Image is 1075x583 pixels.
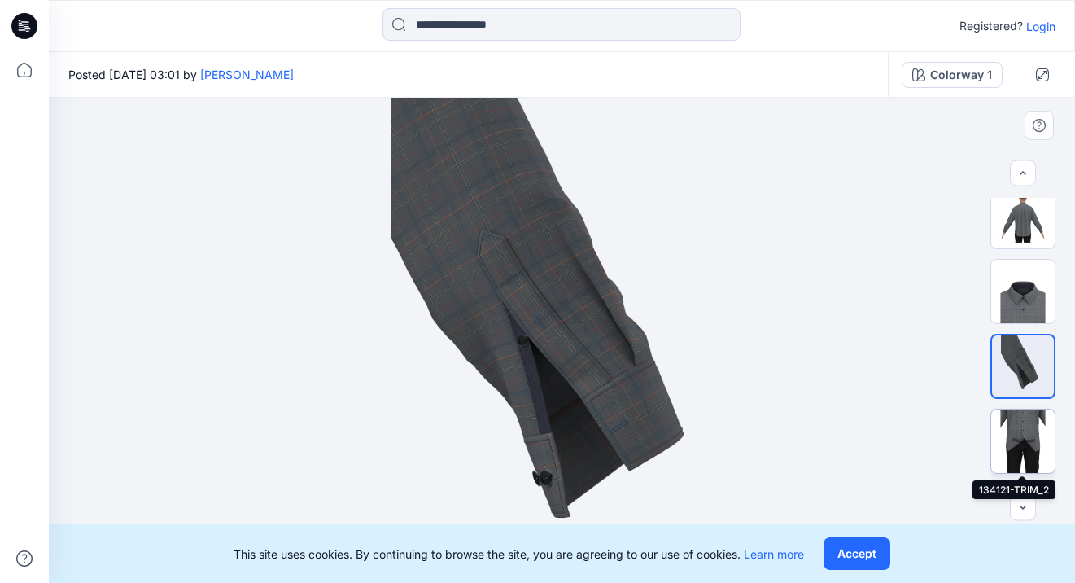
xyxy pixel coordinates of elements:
p: Registered? [959,16,1023,36]
span: Posted [DATE] 03:01 by [68,66,294,83]
img: eyJhbGciOiJIUzI1NiIsImtpZCI6IjAiLCJzbHQiOiJzZXMiLCJ0eXAiOiJKV1QifQ.eyJkYXRhIjp7InR5cGUiOiJzdG9yYW... [391,98,733,583]
p: Login [1026,18,1055,35]
img: 134121-TRIM_2 [991,410,1055,473]
img: 134121-TRIM [992,335,1054,397]
button: Colorway 1 [902,62,1003,88]
a: [PERSON_NAME] [200,68,294,81]
img: 134121-TRIM_1 [991,260,1055,323]
button: Accept [824,537,890,570]
img: 134121_2 - Copy [991,185,1055,248]
div: Colorway 1 [930,66,992,84]
a: Learn more [744,547,804,561]
p: This site uses cookies. By continuing to browse the site, you are agreeing to our use of cookies. [234,546,804,563]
